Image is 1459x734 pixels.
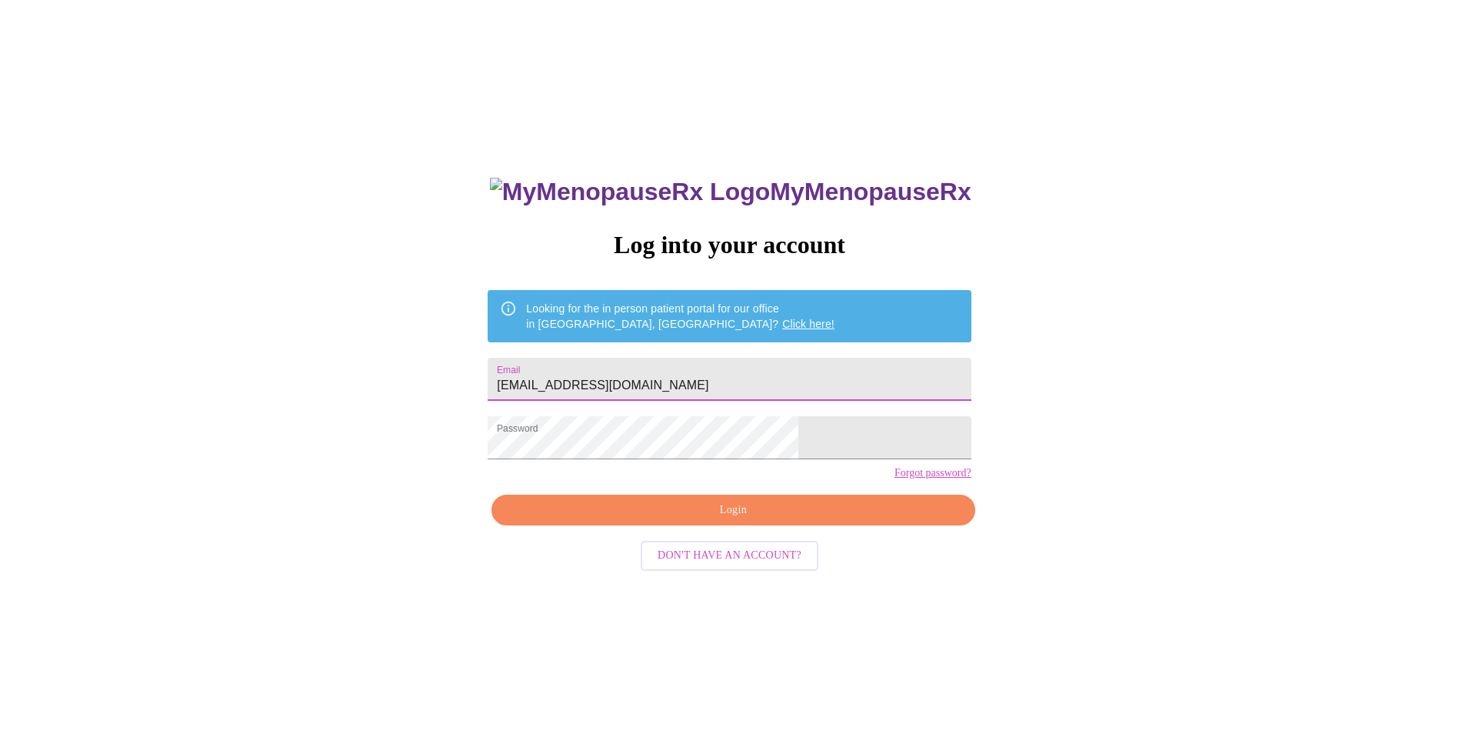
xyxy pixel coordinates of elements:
h3: Log into your account [488,231,971,259]
span: Don't have an account? [658,546,801,566]
img: MyMenopauseRx Logo [490,178,770,206]
span: Login [509,501,957,520]
button: Login [491,495,974,526]
h3: MyMenopauseRx [490,178,971,206]
a: Don't have an account? [637,548,822,561]
div: Looking for the in person patient portal for our office in [GEOGRAPHIC_DATA], [GEOGRAPHIC_DATA]? [526,295,834,338]
a: Forgot password? [894,467,971,479]
a: Click here! [782,318,834,330]
button: Don't have an account? [641,541,818,571]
